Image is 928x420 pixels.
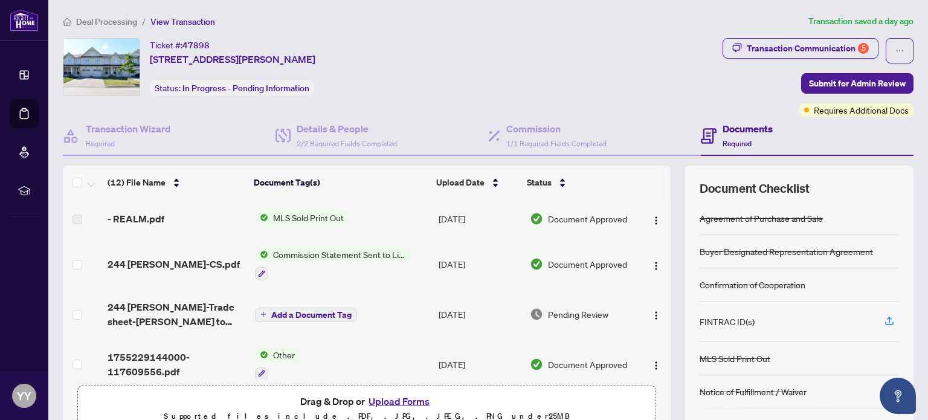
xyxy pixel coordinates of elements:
[700,352,770,365] div: MLS Sold Print Out
[108,257,240,271] span: 244 [PERSON_NAME]-CS.pdf
[808,15,913,28] article: Transaction saved a day ago
[365,393,433,409] button: Upload Forms
[255,248,268,261] img: Status Icon
[522,166,635,199] th: Status
[646,209,666,228] button: Logo
[108,212,164,226] span: - REALM.pdf
[651,216,661,225] img: Logo
[249,166,432,199] th: Document Tag(s)
[255,348,268,361] img: Status Icon
[646,305,666,324] button: Logo
[814,103,909,117] span: Requires Additional Docs
[530,257,543,271] img: Document Status
[108,300,245,329] span: 244 [PERSON_NAME]-Trade sheet-[PERSON_NAME] to review.pdf
[255,306,357,322] button: Add a Document Tag
[63,18,71,26] span: home
[548,212,627,225] span: Document Approved
[801,73,913,94] button: Submit for Admin Review
[506,121,607,136] h4: Commission
[700,278,805,291] div: Confirmation of Cooperation
[255,248,411,280] button: Status IconCommission Statement Sent to Listing Brokerage
[700,245,873,258] div: Buyer Designated Representation Agreement
[436,176,485,189] span: Upload Date
[723,139,752,148] span: Required
[651,311,661,320] img: Logo
[434,338,525,390] td: [DATE]
[297,121,397,136] h4: Details & People
[723,38,878,59] button: Transaction Communication5
[880,378,916,414] button: Open asap
[142,15,146,28] li: /
[858,43,869,54] div: 5
[182,40,210,51] span: 47898
[747,39,869,58] div: Transaction Communication
[809,74,906,93] span: Submit for Admin Review
[700,212,823,225] div: Agreement of Purchase and Sale
[527,176,552,189] span: Status
[108,350,245,379] span: 1755229144000-117609556.pdf
[150,38,210,52] div: Ticket #:
[530,358,543,371] img: Document Status
[700,180,810,197] span: Document Checklist
[700,315,755,328] div: FINTRAC ID(s)
[723,121,773,136] h4: Documents
[108,176,166,189] span: (12) File Name
[434,238,525,290] td: [DATE]
[700,385,807,398] div: Notice of Fulfillment / Waiver
[182,83,309,94] span: In Progress - Pending Information
[255,211,349,224] button: Status IconMLS Sold Print Out
[76,16,137,27] span: Deal Processing
[268,348,300,361] span: Other
[17,387,31,404] span: YY
[651,361,661,370] img: Logo
[297,139,397,148] span: 2/2 Required Fields Completed
[646,355,666,374] button: Logo
[268,211,349,224] span: MLS Sold Print Out
[431,166,521,199] th: Upload Date
[548,358,627,371] span: Document Approved
[86,139,115,148] span: Required
[260,311,266,317] span: plus
[530,212,543,225] img: Document Status
[150,80,314,96] div: Status:
[86,121,171,136] h4: Transaction Wizard
[434,199,525,238] td: [DATE]
[434,290,525,338] td: [DATE]
[255,308,357,322] button: Add a Document Tag
[103,166,249,199] th: (12) File Name
[150,52,315,66] span: [STREET_ADDRESS][PERSON_NAME]
[300,393,433,409] span: Drag & Drop or
[150,16,215,27] span: View Transaction
[895,47,904,55] span: ellipsis
[548,257,627,271] span: Document Approved
[651,261,661,271] img: Logo
[63,39,140,95] img: IMG-X12194688_1.jpg
[10,9,39,31] img: logo
[506,139,607,148] span: 1/1 Required Fields Completed
[548,308,608,321] span: Pending Review
[255,211,268,224] img: Status Icon
[255,348,300,381] button: Status IconOther
[530,308,543,321] img: Document Status
[271,311,352,319] span: Add a Document Tag
[646,254,666,274] button: Logo
[268,248,411,261] span: Commission Statement Sent to Listing Brokerage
